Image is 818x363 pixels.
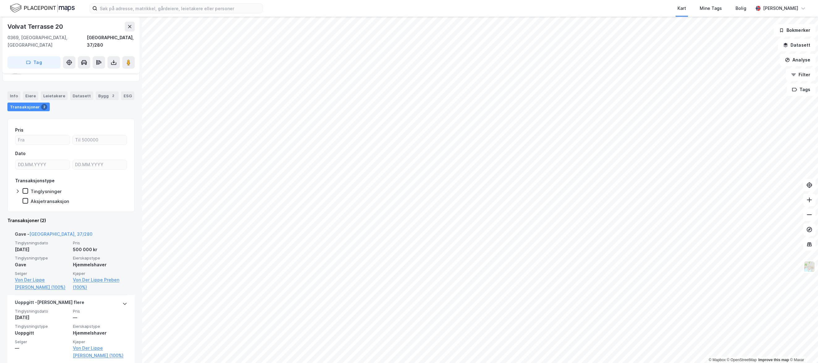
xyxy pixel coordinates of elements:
a: OpenStreetMap [727,358,757,362]
div: 0369, [GEOGRAPHIC_DATA], [GEOGRAPHIC_DATA] [7,34,87,49]
span: Tinglysningsdato [15,240,69,246]
div: Kart [677,5,686,12]
span: Tinglysningstype [15,255,69,261]
input: Søk på adresse, matrikkel, gårdeiere, leietakere eller personer [97,4,262,13]
a: Von Der Lippe [PERSON_NAME] (100%) [73,344,127,359]
button: Bokmerker [774,24,816,36]
span: Selger [15,339,69,344]
input: DD.MM.YYYY [73,160,127,169]
div: Uoppgitt - [PERSON_NAME] flere [15,299,84,309]
input: Fra [15,135,70,145]
iframe: Chat Widget [787,333,818,363]
input: DD.MM.YYYY [15,160,70,169]
span: Pris [73,309,127,314]
div: Info [7,91,20,100]
div: Dato [15,150,26,157]
button: Filter [786,69,816,81]
span: Tinglysningstype [15,324,69,329]
div: Transaksjonstype [15,177,55,184]
div: Aksjetransaksjon [31,198,69,204]
span: Kjøper [73,271,127,276]
img: logo.f888ab2527a4732fd821a326f86c7f29.svg [10,3,75,14]
button: Tags [787,83,816,96]
div: Uoppgitt [15,329,69,337]
span: Pris [73,240,127,246]
div: Bygg [96,91,119,100]
span: Eierskapstype [73,255,127,261]
span: Eierskapstype [73,324,127,329]
div: Volvat Terrasse 20 [7,22,64,32]
span: Kjøper [73,339,127,344]
input: Til 500000 [73,135,127,145]
a: [GEOGRAPHIC_DATA], 37/280 [29,231,92,237]
div: Hjemmelshaver [73,329,127,337]
div: [PERSON_NAME] [763,5,798,12]
a: Von Der Lippe Preben (100%) [73,276,127,291]
div: Pris [15,126,23,134]
div: Tinglysninger [31,188,62,194]
div: [DATE] [15,246,69,253]
div: ESG [121,91,134,100]
div: [GEOGRAPHIC_DATA], 37/280 [87,34,135,49]
div: — [73,314,127,321]
div: Leietakere [41,91,68,100]
div: Datasett [70,91,93,100]
div: Gave [15,261,69,268]
div: — [15,344,69,352]
div: 500 000 kr [73,246,127,253]
button: Tag [7,56,61,69]
div: Gave - [15,230,92,240]
div: 2 [110,93,116,99]
span: Selger [15,271,69,276]
a: Mapbox [709,358,726,362]
button: Datasett [778,39,816,51]
a: Von Der Lippe [PERSON_NAME] (100%) [15,276,69,291]
span: Tinglysningsdato [15,309,69,314]
div: Hjemmelshaver [73,261,127,268]
div: Bolig [736,5,746,12]
div: 2 [41,104,47,110]
div: Mine Tags [700,5,722,12]
img: Z [803,261,815,272]
div: Transaksjoner [7,103,50,111]
div: [DATE] [15,314,69,321]
button: Analyse [780,54,816,66]
a: Improve this map [758,358,789,362]
div: Eiere [23,91,38,100]
div: Transaksjoner (2) [7,217,135,224]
